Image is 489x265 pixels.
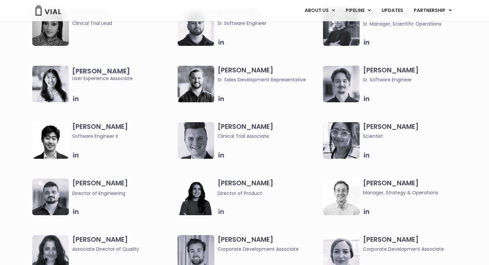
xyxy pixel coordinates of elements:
[35,6,62,16] img: Vial Logo
[363,21,441,27] span: Sr. Manager, Scientific Operations
[218,245,320,253] span: Corporate Development Associate
[376,5,408,16] a: UPDATES
[323,179,360,215] img: Kyle Mayfield
[178,179,214,215] img: Smiling woman named Ira
[72,245,174,253] span: Associate Director of Quality
[72,190,125,197] span: Director of Engineering
[340,5,376,16] a: PIPELINEMenu Toggle
[363,66,465,83] h3: [PERSON_NAME]
[363,245,465,253] span: Corporate Development Associate
[363,189,465,196] span: Manager, Strategy & Operations
[323,122,360,159] img: Headshot of smiling woman named Anjali
[323,9,360,46] img: Headshot of smiling man named Jared
[32,179,69,215] img: Igor
[218,235,320,253] h3: [PERSON_NAME]
[72,66,130,76] b: [PERSON_NAME]
[32,9,69,46] img: A woman wearing a leopard print shirt in a black and white photo.
[218,66,320,83] h3: [PERSON_NAME]
[218,179,320,197] h3: [PERSON_NAME]
[72,132,174,140] span: Software Engineer II
[72,20,174,27] span: Clinical Trial Lead
[178,9,214,46] img: Headshot of smiling of man named Gurman
[72,122,174,140] h3: [PERSON_NAME]
[178,122,214,159] img: Headshot of smiling man named Collin
[218,190,262,197] span: Director of Product
[363,132,465,140] span: Scientist
[72,67,174,82] span: User Experience Associate
[363,179,465,196] h3: [PERSON_NAME]
[72,235,174,253] h3: [PERSON_NAME]
[408,5,457,16] a: PARTNERSHIPMenu Toggle
[218,76,320,83] span: Sr. Sales Development Representative
[363,122,465,140] h3: [PERSON_NAME]
[178,66,214,102] img: Image of smiling man named Hugo
[218,20,320,27] span: Sr. Software Engineer
[218,122,320,140] h3: [PERSON_NAME]
[299,5,340,16] a: ABOUT USMenu Toggle
[32,122,69,159] img: Jason Zhang
[363,76,465,83] span: Sr. Software Engineer
[218,132,320,140] span: Clinical Trial Associate
[323,66,360,102] img: Fran
[72,179,174,197] h3: [PERSON_NAME]
[363,235,465,253] h3: [PERSON_NAME]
